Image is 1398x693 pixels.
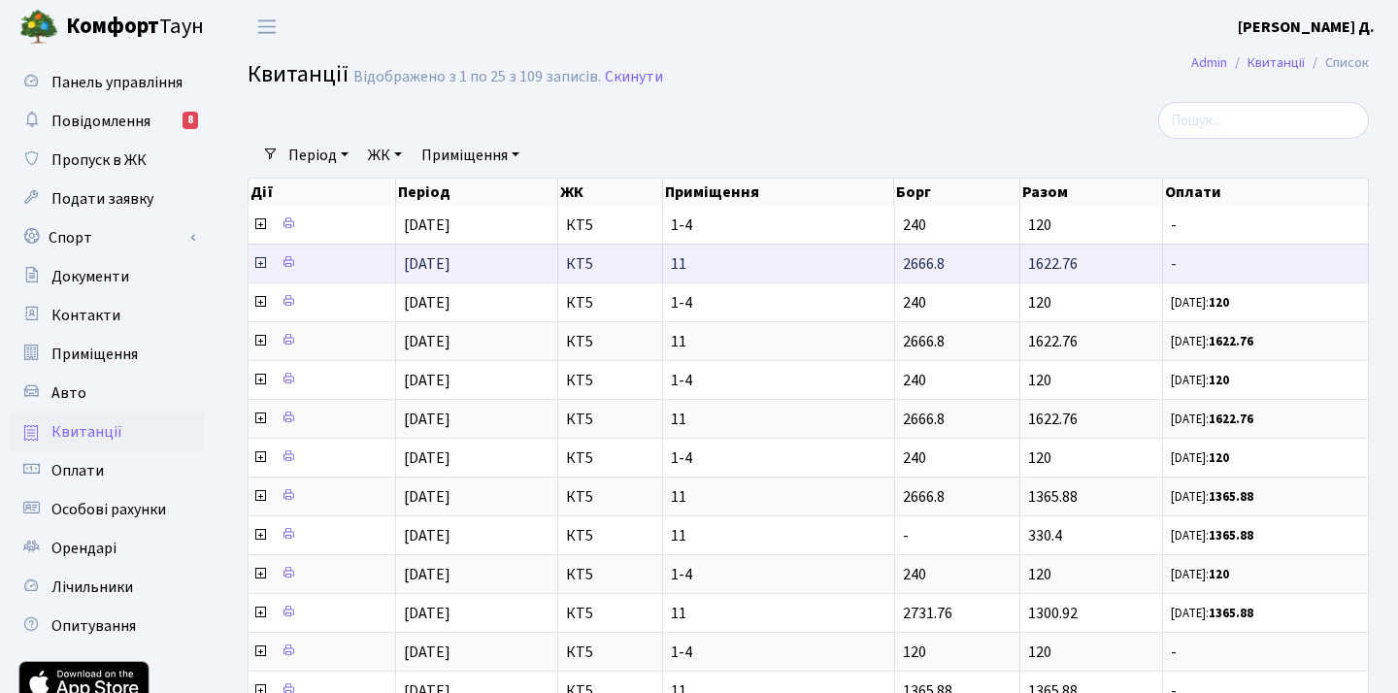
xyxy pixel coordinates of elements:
[671,334,886,349] span: 11
[51,266,129,287] span: Документи
[1238,16,1375,39] a: [PERSON_NAME] Д.
[10,141,204,180] a: Пропуск в ЖК
[663,179,895,206] th: Приміщення
[51,111,150,132] span: Повідомлення
[1171,644,1360,660] span: -
[1028,292,1051,313] span: 120
[1209,372,1229,389] b: 120
[414,139,527,172] a: Приміщення
[51,188,153,210] span: Подати заявку
[10,102,204,141] a: Повідомлення8
[51,460,104,481] span: Оплати
[566,295,654,311] span: КТ5
[404,292,450,313] span: [DATE]
[1028,447,1051,469] span: 120
[1028,486,1078,508] span: 1365.88
[51,382,86,404] span: Авто
[1209,566,1229,583] b: 120
[404,409,450,430] span: [DATE]
[1158,102,1369,139] input: Пошук...
[1171,605,1253,622] small: [DATE]:
[566,606,654,621] span: КТ5
[1162,43,1398,83] nav: breadcrumb
[281,139,356,172] a: Період
[10,607,204,645] a: Опитування
[10,257,204,296] a: Документи
[404,370,450,391] span: [DATE]
[1028,253,1078,275] span: 1622.76
[1028,214,1051,236] span: 120
[51,149,147,171] span: Пропуск в ЖК
[566,256,654,272] span: КТ5
[404,603,450,624] span: [DATE]
[353,68,601,86] div: Відображено з 1 по 25 з 109 записів.
[671,644,886,660] span: 1-4
[1209,527,1253,544] b: 1365.88
[10,412,204,451] a: Квитанції
[396,179,558,206] th: Період
[671,567,886,582] span: 1-4
[1209,294,1229,312] b: 120
[671,373,886,388] span: 1-4
[243,11,291,43] button: Переключити навігацію
[19,8,58,47] img: logo.png
[1171,488,1253,506] small: [DATE]:
[903,447,926,469] span: 240
[566,644,654,660] span: КТ5
[66,11,159,42] b: Комфорт
[66,11,204,44] span: Таун
[1171,411,1253,428] small: [DATE]:
[1028,331,1078,352] span: 1622.76
[566,528,654,544] span: КТ5
[1171,256,1360,272] span: -
[1305,52,1369,74] li: Список
[903,603,952,624] span: 2731.76
[1028,603,1078,624] span: 1300.92
[1171,217,1360,233] span: -
[903,331,945,352] span: 2666.8
[1191,52,1227,73] a: Admin
[1171,527,1253,544] small: [DATE]:
[1209,411,1253,428] b: 1622.76
[404,525,450,546] span: [DATE]
[1028,370,1051,391] span: 120
[903,525,909,546] span: -
[671,489,886,505] span: 11
[1171,333,1253,350] small: [DATE]:
[51,577,133,598] span: Лічильники
[671,295,886,311] span: 1-4
[566,489,654,505] span: КТ5
[1028,564,1051,585] span: 120
[10,63,204,102] a: Панель управління
[566,450,654,466] span: КТ5
[903,409,945,430] span: 2666.8
[903,214,926,236] span: 240
[903,253,945,275] span: 2666.8
[1248,52,1305,73] a: Квитанції
[10,296,204,335] a: Контакти
[51,538,116,559] span: Орендарі
[404,331,450,352] span: [DATE]
[404,214,450,236] span: [DATE]
[10,529,204,568] a: Орендарі
[566,373,654,388] span: КТ5
[1028,525,1062,546] span: 330.4
[1171,372,1229,389] small: [DATE]:
[404,486,450,508] span: [DATE]
[51,615,136,637] span: Опитування
[671,450,886,466] span: 1-4
[1028,409,1078,430] span: 1622.76
[10,335,204,374] a: Приміщення
[360,139,410,172] a: ЖК
[566,412,654,427] span: КТ5
[903,370,926,391] span: 240
[903,292,926,313] span: 240
[10,180,204,218] a: Подати заявку
[1020,179,1163,206] th: Разом
[566,567,654,582] span: КТ5
[558,179,663,206] th: ЖК
[1238,16,1375,38] b: [PERSON_NAME] Д.
[51,72,183,93] span: Панель управління
[10,218,204,257] a: Спорт
[1209,488,1253,506] b: 1365.88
